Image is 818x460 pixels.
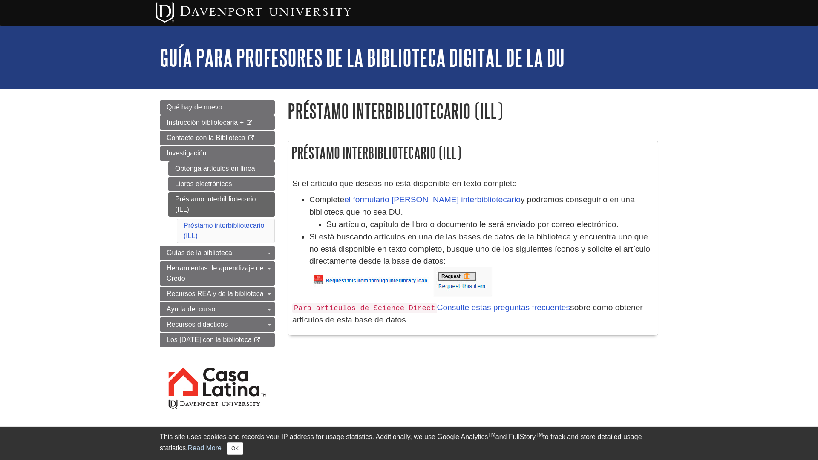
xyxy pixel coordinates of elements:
[160,287,275,301] a: Recursos REA y de la biblioteca
[160,146,275,161] a: Investigación
[167,264,264,282] span: Herramientas de aprendizaje de Credo
[160,261,275,286] a: Herramientas de aprendizaje de Credo
[160,115,275,130] a: Instrucción bibliotecaria +
[168,161,275,176] a: Obtenga artículos en línea
[160,432,658,455] div: This site uses cookies and records your IP address for usage statistics. Additionally, we use Goo...
[167,119,244,126] span: Instrucción bibliotecaria +
[160,317,275,332] a: Recursos didacticos
[160,100,275,425] div: Guide Page Menu
[292,178,654,190] p: Si el artículo que deseas no está disponible en texto completo
[326,220,619,229] font: Su artículo, capítulo de libro o documento le será enviado por correo electrónico.
[227,442,243,455] button: Close
[309,231,654,297] li: Si está buscando artículos en una de las bases de datos de la biblioteca y encuentra uno que no e...
[167,305,215,313] span: Ayuda del curso
[167,336,252,343] span: Los [DATE] con la biblioteca
[160,246,275,260] a: Guías de la biblioteca
[156,2,351,23] img: Davenport University
[488,432,495,438] sup: TM
[188,444,222,451] a: Read More
[288,100,658,122] h1: Préstamo interbibliotecario (ILL)
[247,135,254,141] i: This link opens in a new window
[167,290,264,297] span: Recursos REA y de la biblioteca
[167,103,222,111] span: Qué hay de nuevo
[292,303,437,313] code: Para artículos de Science Direct
[168,192,275,217] a: Préstamo interbibliotecario (ILL)
[245,120,253,126] i: This link opens in a new window
[184,222,264,239] a: Préstamo interbibliotecario (ILL)
[167,134,245,141] span: Contacte con la Biblioteca
[309,194,654,230] li: Complete y podremos conseguirlo en una biblioteca que no sea DU.
[160,333,275,347] a: Los [DATE] con la biblioteca
[437,303,570,312] a: Consulte estas preguntas frecuentes
[253,337,261,343] i: This link opens in a new window
[168,177,275,191] a: Libros electrónicos
[288,141,658,164] h2: Préstamo interbibliotecario (ILL)
[536,432,543,438] sup: TM
[167,321,228,328] span: Recursos didacticos
[160,100,275,115] a: Qué hay de nuevo
[292,302,654,326] p: sobre cómo obtener artículos de esta base de datos.
[160,44,565,71] a: Guía para profesores de la biblioteca digital de la DU
[167,149,206,157] span: Investigación
[167,249,232,256] span: Guías de la biblioteca
[344,195,521,204] a: el formulario [PERSON_NAME] interbibliotecario
[160,131,275,145] a: Contacte con la Biblioteca
[160,302,275,316] a: Ayuda del curso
